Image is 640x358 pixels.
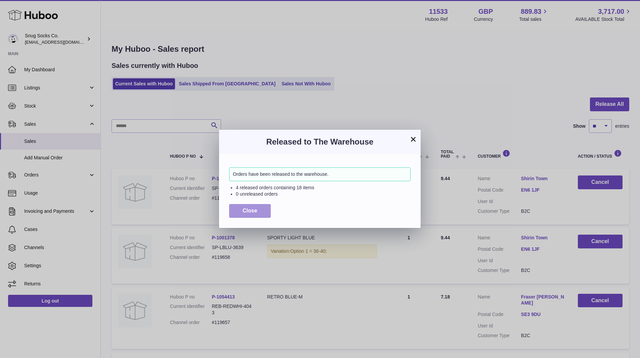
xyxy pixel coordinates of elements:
button: Close [229,204,271,218]
button: × [409,135,417,143]
li: 0 unreleased orders [236,191,411,197]
span: Close [243,208,257,213]
h3: Released to The Warehouse [229,136,411,147]
li: 4 released orders containing 18 items [236,185,411,191]
div: Orders have been released to the warehouse. [229,167,411,181]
